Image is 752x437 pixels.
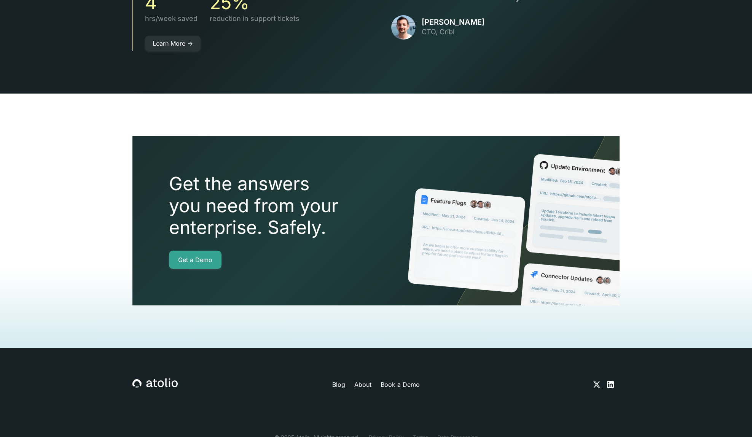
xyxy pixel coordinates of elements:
[391,15,416,40] img: avatar
[422,17,484,27] h3: [PERSON_NAME]
[210,13,300,24] p: reduction in support tickets
[422,27,484,37] p: CTO, Cribl
[169,251,221,269] a: Get a Demo
[169,173,382,238] h2: Get the answers you need from your enterprise. Safely.
[145,36,201,51] a: Learn More ->
[332,380,345,389] a: Blog
[145,13,198,24] p: hrs/week saved
[381,380,420,389] a: Book a Demo
[714,400,752,437] iframe: Chat Widget
[354,380,371,389] a: About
